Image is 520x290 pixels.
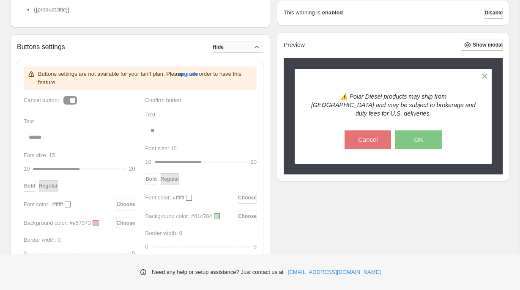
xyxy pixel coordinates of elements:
[284,8,320,17] p: This warning is
[34,6,263,14] li: {{product.title}}
[311,93,476,117] em: ⚠️ Polar Diesel products may ship from [GEOGRAPHIC_DATA] and may be subject to brokerage and duty...
[284,41,305,49] h2: Preview
[213,44,224,50] span: Hide
[213,41,263,53] button: Hide
[395,130,442,149] button: OK
[17,43,65,51] h2: Buttons settings
[461,39,503,51] button: Show modal
[38,70,253,87] p: Buttons settings are not available for your tariff plan. Please in order to have this feature.
[322,8,343,17] strong: enabled
[3,7,242,24] body: To enrich screen reader interactions, please activate Accessibility in Grammarly extension settings
[345,130,391,149] button: Cancel
[288,268,381,276] a: [EMAIL_ADDRESS][DOMAIN_NAME]
[473,41,503,48] span: Show modal
[484,7,503,19] button: Disable
[484,9,503,16] span: Disable
[178,67,198,81] button: upgrade
[178,70,198,78] span: upgrade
